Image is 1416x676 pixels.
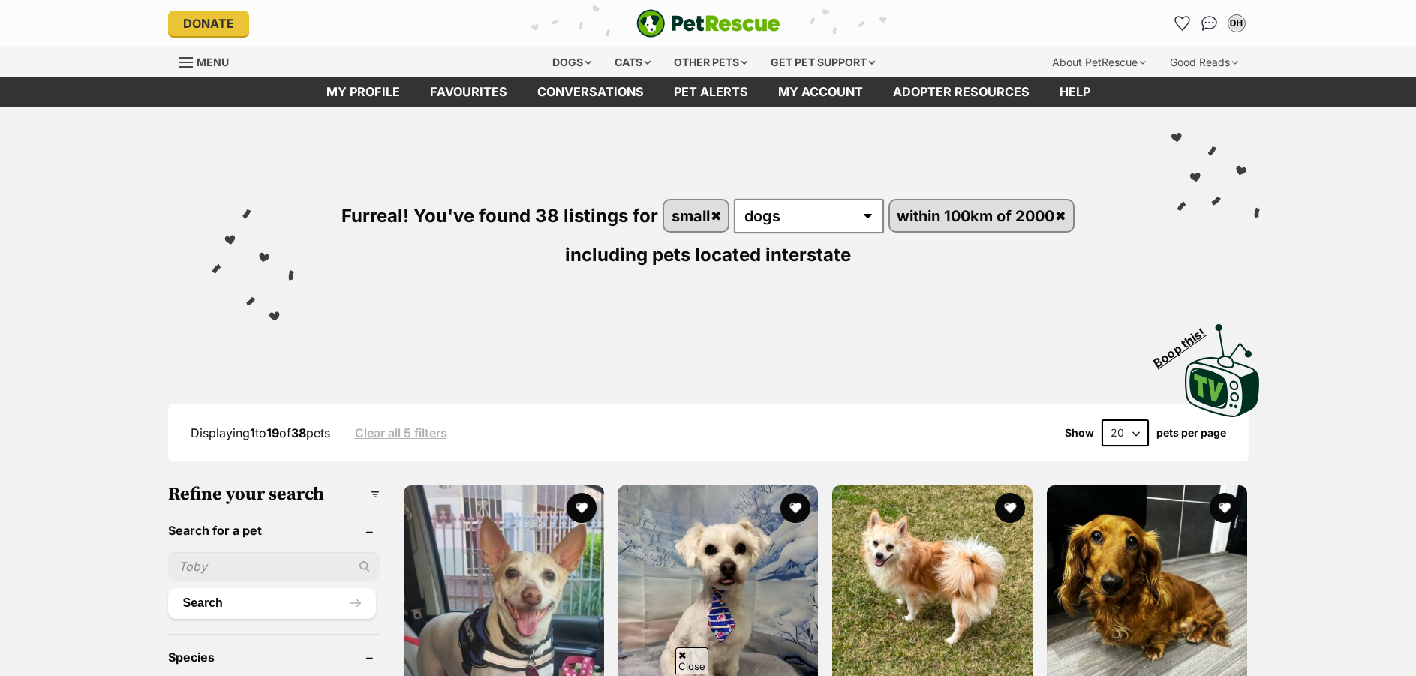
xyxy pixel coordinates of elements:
strong: 1 [250,425,255,440]
img: logo-e224e6f780fb5917bec1dbf3a21bbac754714ae5b6737aabdf751b685950b380.svg [636,9,780,38]
button: favourite [1210,493,1240,523]
a: Favourites [415,77,522,107]
div: About PetRescue [1042,47,1156,77]
a: PetRescue [636,9,780,38]
span: Boop this! [1150,316,1219,370]
a: Boop this! [1185,311,1260,420]
a: within 100km of 2000 [890,200,1073,231]
button: favourite [566,493,596,523]
label: pets per page [1156,427,1226,439]
img: PetRescue TV logo [1185,324,1260,417]
button: favourite [780,493,810,523]
span: Displaying to of pets [191,425,330,440]
a: My account [763,77,878,107]
span: Menu [197,56,229,68]
div: Good Reads [1159,47,1249,77]
div: Other pets [663,47,758,77]
a: Adopter resources [878,77,1045,107]
input: Toby [168,552,380,581]
a: Help [1045,77,1105,107]
a: Clear all 5 filters [355,426,447,440]
a: Favourites [1171,11,1195,35]
img: chat-41dd97257d64d25036548639549fe6c8038ab92f7586957e7f3b1b290dea8141.svg [1201,16,1217,31]
a: small [664,200,728,231]
span: Furreal! You've found 38 listings for [341,205,658,227]
header: Species [168,650,380,664]
strong: 38 [291,425,306,440]
a: My profile [311,77,415,107]
span: including pets located interstate [565,244,851,266]
div: Cats [604,47,661,77]
ul: Account quick links [1171,11,1249,35]
span: Show [1065,427,1094,439]
button: Search [168,588,376,618]
strong: 19 [266,425,279,440]
span: Close [675,647,708,674]
header: Search for a pet [168,524,380,537]
a: Donate [168,11,249,36]
div: DH [1229,16,1244,31]
div: Dogs [542,47,602,77]
button: favourite [995,493,1025,523]
a: Menu [179,47,239,74]
a: conversations [522,77,659,107]
a: Pet alerts [659,77,763,107]
button: My account [1225,11,1249,35]
a: Conversations [1198,11,1222,35]
h3: Refine your search [168,484,380,505]
div: Get pet support [760,47,885,77]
